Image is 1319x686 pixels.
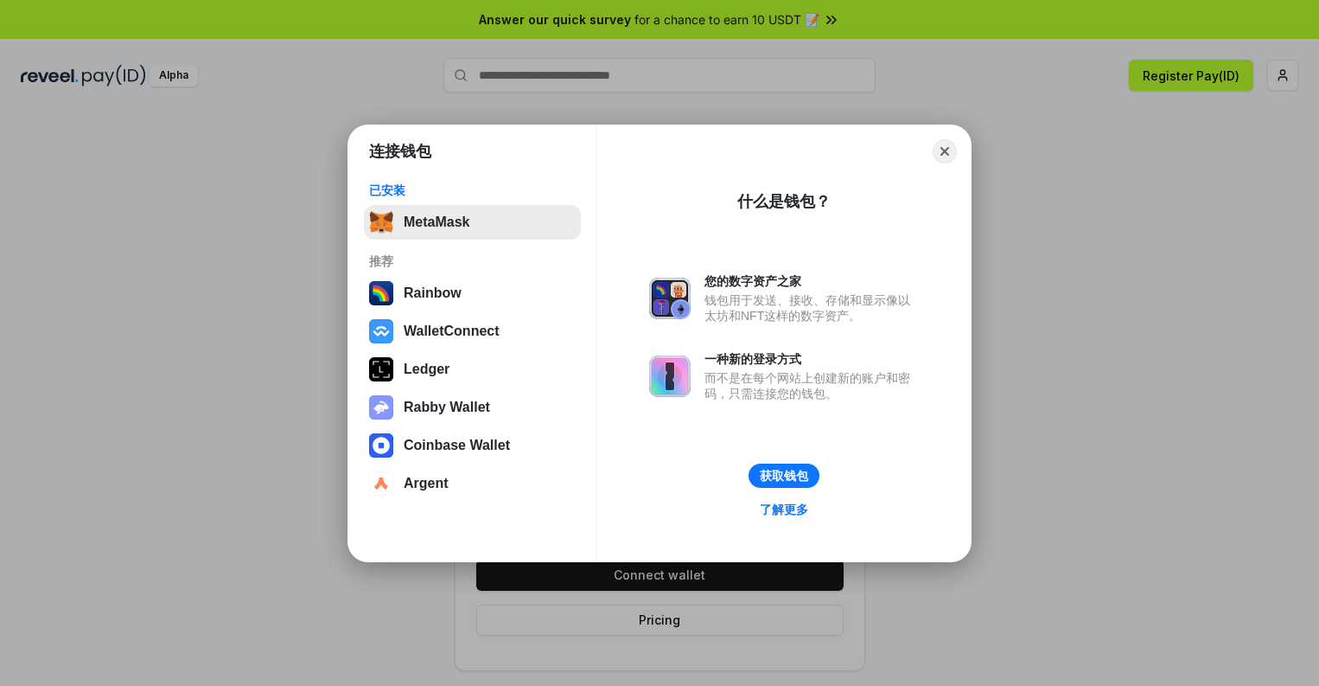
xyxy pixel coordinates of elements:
h1: 连接钱包 [369,141,431,162]
button: Ledger [364,352,581,387]
button: Coinbase Wallet [364,428,581,463]
img: svg+xml,%3Csvg%20xmlns%3D%22http%3A%2F%2Fwww.w3.org%2F2000%2Fsvg%22%20fill%3D%22none%22%20viewBox... [649,278,691,319]
img: svg+xml,%3Csvg%20fill%3D%22none%22%20height%3D%2233%22%20viewBox%3D%220%200%2035%2033%22%20width%... [369,210,393,234]
img: svg+xml,%3Csvg%20xmlns%3D%22http%3A%2F%2Fwww.w3.org%2F2000%2Fsvg%22%20fill%3D%22none%22%20viewBox... [649,356,691,397]
button: Rabby Wallet [364,390,581,425]
a: 了解更多 [749,498,819,521]
button: Close [933,139,957,163]
div: Coinbase Wallet [404,438,510,453]
button: 获取钱包 [749,464,819,488]
div: MetaMask [404,215,469,230]
div: 什么是钱包？ [737,191,831,212]
img: svg+xml,%3Csvg%20xmlns%3D%22http%3A%2F%2Fwww.w3.org%2F2000%2Fsvg%22%20fill%3D%22none%22%20viewBox... [369,395,393,420]
div: 了解更多 [760,502,808,517]
div: 推荐 [369,253,576,269]
button: Rainbow [364,276,581,311]
div: 钱包用于发送、接收、存储和显示像以太坊和NFT这样的数字资产。 [704,292,919,324]
div: Ledger [404,362,449,377]
button: MetaMask [364,205,581,240]
img: svg+xml,%3Csvg%20width%3D%2228%22%20height%3D%2228%22%20viewBox%3D%220%200%2028%2028%22%20fill%3D... [369,433,393,458]
button: Argent [364,466,581,501]
div: 已安装 [369,183,576,198]
div: 您的数字资产之家 [704,273,919,289]
img: svg+xml,%3Csvg%20width%3D%22120%22%20height%3D%22120%22%20viewBox%3D%220%200%20120%20120%22%20fil... [369,281,393,305]
div: 而不是在每个网站上创建新的账户和密码，只需连接您的钱包。 [704,370,919,401]
img: svg+xml,%3Csvg%20xmlns%3D%22http%3A%2F%2Fwww.w3.org%2F2000%2Fsvg%22%20width%3D%2228%22%20height%3... [369,357,393,381]
div: Argent [404,476,449,491]
div: Rabby Wallet [404,400,490,415]
div: 获取钱包 [760,468,808,484]
button: WalletConnect [364,314,581,349]
img: svg+xml,%3Csvg%20width%3D%2228%22%20height%3D%2228%22%20viewBox%3D%220%200%2028%2028%22%20fill%3D... [369,471,393,496]
div: 一种新的登录方式 [704,351,919,367]
div: Rainbow [404,285,462,301]
div: WalletConnect [404,324,500,339]
img: svg+xml,%3Csvg%20width%3D%2228%22%20height%3D%2228%22%20viewBox%3D%220%200%2028%2028%22%20fill%3D... [369,319,393,343]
